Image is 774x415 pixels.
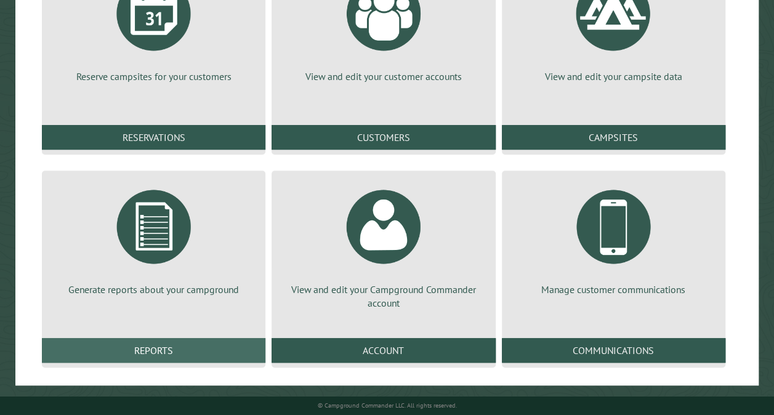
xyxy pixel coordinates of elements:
[57,70,251,83] p: Reserve campsites for your customers
[517,283,711,296] p: Manage customer communications
[502,338,725,363] a: Communications
[286,70,480,83] p: View and edit your customer accounts
[286,283,480,310] p: View and edit your Campground Commander account
[502,125,725,150] a: Campsites
[517,70,711,83] p: View and edit your campsite data
[517,180,711,296] a: Manage customer communications
[286,180,480,310] a: View and edit your Campground Commander account
[42,125,265,150] a: Reservations
[318,401,457,409] small: © Campground Commander LLC. All rights reserved.
[42,338,265,363] a: Reports
[57,283,251,296] p: Generate reports about your campground
[57,180,251,296] a: Generate reports about your campground
[272,338,495,363] a: Account
[272,125,495,150] a: Customers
